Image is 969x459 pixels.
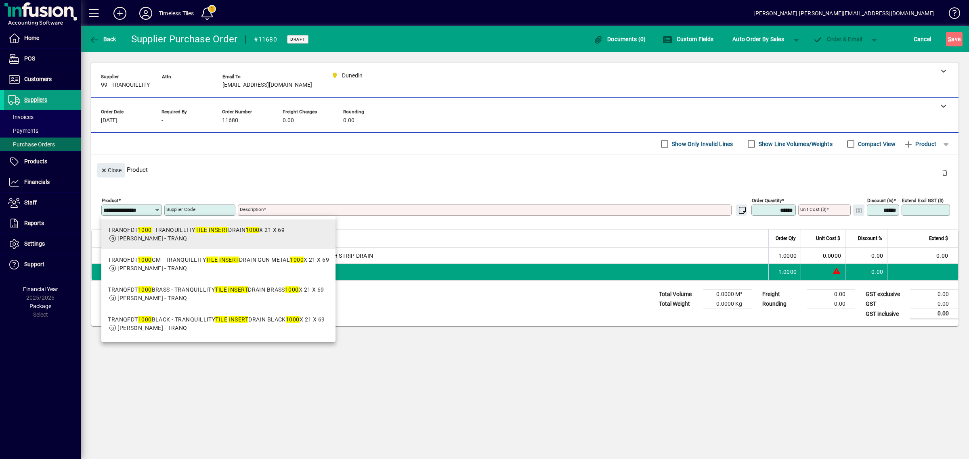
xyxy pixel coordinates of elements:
[4,138,81,151] a: Purchase Orders
[912,32,933,46] button: Cancel
[910,299,959,309] td: 0.00
[914,33,931,46] span: Cancel
[138,316,152,323] em: 1000
[24,240,45,247] span: Settings
[943,2,959,28] a: Knowledge Base
[4,172,81,192] a: Financials
[162,82,164,88] span: -
[101,279,336,309] mat-option: TRANQFDT1000BRASS - TRANQUILLITY TILE INSERT DRAIN BRASS 1000 X 21 X 69
[807,290,855,299] td: 0.00
[845,248,887,264] td: 0.00
[703,299,752,309] td: 0.0000 Kg
[91,155,959,184] div: Product
[902,198,944,203] mat-label: Extend excl GST ($)
[108,286,324,294] div: TRANQFDT BRASS - TRANQUILLITY DRAIN BRASS X 21 X 69
[81,32,125,46] app-page-header-button: Back
[4,193,81,213] a: Staff
[24,55,35,62] span: POS
[768,264,801,280] td: 1.0000
[101,164,122,177] span: Close
[108,315,325,324] div: TRANQFDT BLACK - TRANQUILLITY DRAIN BLACK X 21 X 69
[816,234,840,243] span: Unit Cost $
[753,7,935,20] div: [PERSON_NAME] [PERSON_NAME][EMAIL_ADDRESS][DOMAIN_NAME]
[752,198,782,203] mat-label: Order Quantity
[809,32,866,46] button: Order & Email
[24,158,47,165] span: Products
[661,32,715,46] button: Custom Fields
[209,227,229,233] em: INSERT
[215,286,227,293] em: TILE
[8,127,38,134] span: Payments
[222,117,238,124] span: 11680
[161,117,163,124] span: -
[845,264,887,280] td: 0.00
[97,163,125,177] button: Close
[4,152,81,172] a: Products
[4,255,81,275] a: Support
[117,265,187,271] span: [PERSON_NAME] - TRANQ
[776,234,796,243] span: Order Qty
[290,37,305,42] span: Draft
[240,207,264,212] mat-label: Description
[24,199,37,206] span: Staff
[159,7,194,20] div: Timeless Tiles
[254,33,277,46] div: #11680
[87,32,118,46] button: Back
[101,309,336,339] mat-option: TRANQFDT1000BLACK - TRANQUILLITY TILE INSERT DRAIN BLACK 1000 X 21 X 69
[910,290,959,299] td: 0.00
[101,219,336,249] mat-option: TRANQFDT1000 - TRANQUILLITY TILE INSERT DRAIN 1000 X 21 X 69
[4,28,81,48] a: Home
[285,286,299,293] em: 1000
[728,32,788,46] button: Auto Order By Sales
[591,32,648,46] button: Documents (0)
[107,6,133,21] button: Add
[117,295,187,301] span: [PERSON_NAME] - TRANQ
[24,35,39,41] span: Home
[4,124,81,138] a: Payments
[101,249,336,279] mat-option: TRANQFDT1000GM - TRANQUILLITY TILE INSERT DRAIN GUN METAL 1000 X 21 X 69
[935,169,954,176] app-page-header-button: Delete
[23,286,58,292] span: Financial Year
[101,82,150,88] span: 99 - TRANQUILLITY
[935,163,954,182] button: Delete
[800,207,826,212] mat-label: Unit Cost ($)
[858,234,882,243] span: Discount %
[117,325,187,331] span: [PERSON_NAME] - TRANQ
[887,248,958,264] td: 0.00
[222,82,312,88] span: [EMAIL_ADDRESS][DOMAIN_NAME]
[89,36,116,42] span: Back
[166,207,195,212] mat-label: Supplier Code
[670,140,733,148] label: Show Only Invalid Lines
[343,117,354,124] span: 0.00
[24,76,52,82] span: Customers
[862,290,910,299] td: GST exclusive
[655,290,703,299] td: Total Volume
[219,257,239,263] em: INSERT
[206,257,218,263] em: TILE
[102,198,118,203] mat-label: Product
[29,303,51,309] span: Package
[948,36,951,42] span: S
[4,69,81,90] a: Customers
[131,33,238,46] div: Supplier Purchase Order
[732,33,784,46] span: Auto Order By Sales
[4,213,81,234] a: Reports
[101,117,117,124] span: [DATE]
[929,234,948,243] span: Extend $
[133,6,159,21] button: Profile
[655,299,703,309] td: Total Weight
[24,261,44,267] span: Support
[95,166,127,173] app-page-header-button: Close
[228,286,248,293] em: INSERT
[862,299,910,309] td: GST
[4,234,81,254] a: Settings
[757,140,833,148] label: Show Line Volumes/Weights
[117,235,187,242] span: [PERSON_NAME] - TRANQ
[246,227,260,233] em: 1000
[758,299,807,309] td: Rounding
[286,316,300,323] em: 1000
[948,33,961,46] span: ave
[24,179,50,185] span: Financials
[594,36,646,42] span: Documents (0)
[138,257,152,263] em: 1000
